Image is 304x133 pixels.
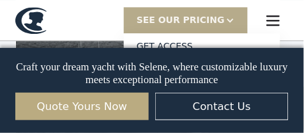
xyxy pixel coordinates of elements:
[124,33,280,59] a: Get access
[124,33,280,86] nav: SEE Our Pricing
[15,61,289,86] p: Craft your dream yacht with Selene, where customizable luxury meets exceptional performance
[15,93,149,120] a: Quote Yours Now
[137,13,225,27] div: SEE Our Pricing
[258,5,289,36] div: menu
[155,93,289,120] a: Contact Us
[15,7,81,34] a: home
[124,7,248,33] div: SEE Our Pricing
